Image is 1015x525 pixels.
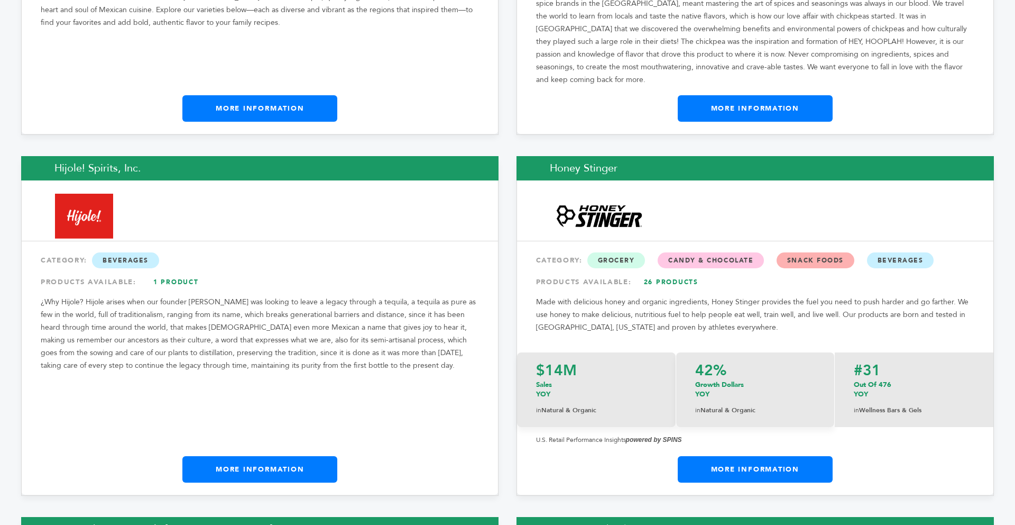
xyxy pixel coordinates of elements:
[695,404,815,417] p: Natural & Organic
[658,252,764,268] span: Candy & Chocolate
[21,156,499,180] h2: Hijole! Spirits, Inc.
[695,406,700,414] span: in
[536,363,657,378] p: $14M
[678,456,833,483] a: More Information
[777,252,854,268] span: Snack Foods
[516,156,994,180] h2: Honey Stinger
[854,380,974,399] p: Out of 476
[867,252,934,268] span: Beverages
[695,390,709,399] span: YOY
[536,273,974,292] div: PRODUCTS AVAILABLE:
[92,252,159,268] span: Beverages
[536,296,974,334] p: Made with delicious honey and organic ingredients, Honey Stinger provides the fuel you need to pu...
[536,251,974,270] div: CATEGORY:
[587,252,645,268] span: Grocery
[695,380,815,399] p: Growth Dollars
[41,273,479,292] div: PRODUCTS AVAILABLE:
[139,273,213,292] a: 1 Product
[536,390,550,399] span: YOY
[536,380,657,399] p: Sales
[634,273,708,292] a: 26 Products
[678,95,833,122] a: More Information
[854,390,868,399] span: YOY
[536,406,541,414] span: in
[182,456,337,483] a: More Information
[854,363,974,378] p: #31
[854,406,859,414] span: in
[854,404,974,417] p: Wellness Bars & Gels
[41,296,479,372] p: ¿Why Híjole? Hijole arises when our founder [PERSON_NAME] was looking to leave a legacy through a...
[626,436,682,443] strong: powered by SPINS
[536,433,974,446] p: U.S. Retail Performance Insights
[182,95,337,122] a: More Information
[536,404,657,417] p: Natural & Organic
[55,194,113,239] img: Hijole! Spirits, Inc.
[550,202,648,231] img: Honey Stinger
[41,251,479,270] div: CATEGORY:
[695,363,815,378] p: 42%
